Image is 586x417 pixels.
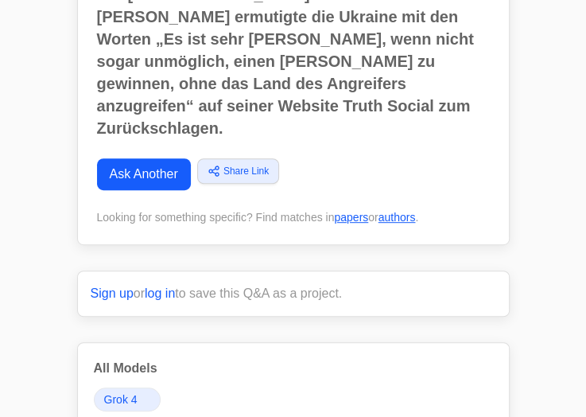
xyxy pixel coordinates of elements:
[94,388,161,411] a: Grok 4
[97,209,490,225] div: Looking for something specific? Find matches in or .
[378,211,416,224] a: authors
[91,286,134,300] a: Sign up
[94,359,493,378] h3: All Models
[97,158,191,190] a: Ask Another
[91,284,496,303] p: or to save this Q&A as a project.
[223,164,269,178] span: Share Link
[145,286,175,300] a: log in
[334,211,368,224] a: papers
[104,392,138,407] span: Grok 4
